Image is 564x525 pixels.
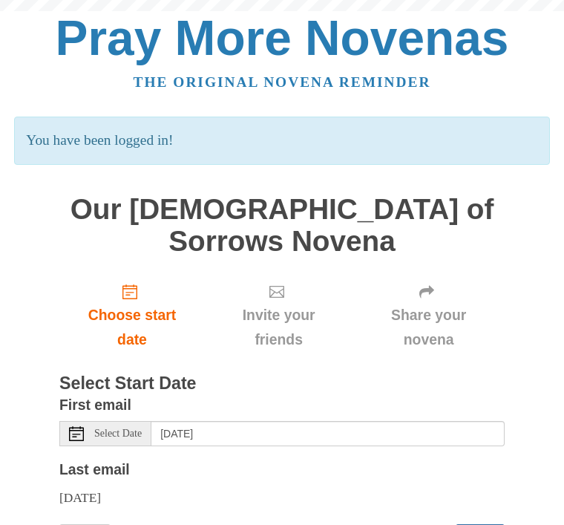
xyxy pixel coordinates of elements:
[59,490,101,505] span: [DATE]
[59,272,205,360] a: Choose start date
[14,117,549,165] p: You have been logged in!
[74,303,190,352] span: Choose start date
[56,10,509,65] a: Pray More Novenas
[220,303,338,352] span: Invite your friends
[94,428,142,439] span: Select Date
[134,74,431,90] a: The original novena reminder
[352,272,505,360] div: Click "Next" to confirm your start date first.
[59,374,505,394] h3: Select Start Date
[367,303,490,352] span: Share your novena
[59,393,131,417] label: First email
[205,272,352,360] div: Click "Next" to confirm your start date first.
[59,457,130,482] label: Last email
[59,194,505,257] h1: Our [DEMOGRAPHIC_DATA] of Sorrows Novena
